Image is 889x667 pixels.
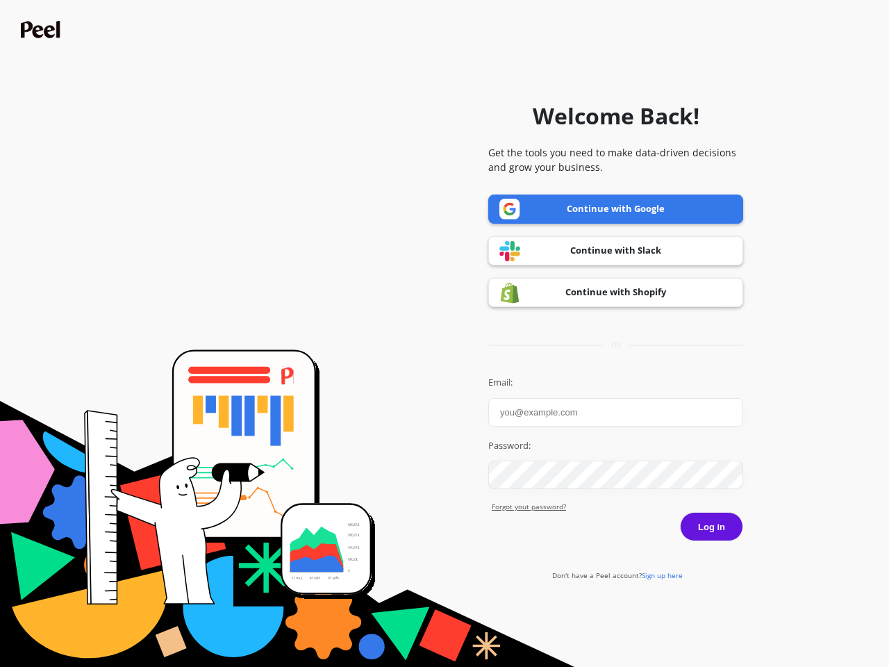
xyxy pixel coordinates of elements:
[488,398,743,427] input: you@example.com
[499,240,520,262] img: Slack logo
[488,195,743,224] a: Continue with Google
[552,570,683,580] a: Don't have a Peel account?Sign up here
[533,99,699,133] h1: Welcome Back!
[680,512,743,541] button: Log in
[488,340,743,350] div: or
[488,439,743,453] label: Password:
[21,21,64,38] img: Peel
[488,376,743,390] label: Email:
[499,199,520,220] img: Google logo
[488,278,743,307] a: Continue with Shopify
[642,570,683,580] span: Sign up here
[488,145,743,174] p: Get the tools you need to make data-driven decisions and grow your business.
[488,236,743,265] a: Continue with Slack
[499,282,520,304] img: Shopify logo
[492,502,743,512] a: Forgot yout password?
